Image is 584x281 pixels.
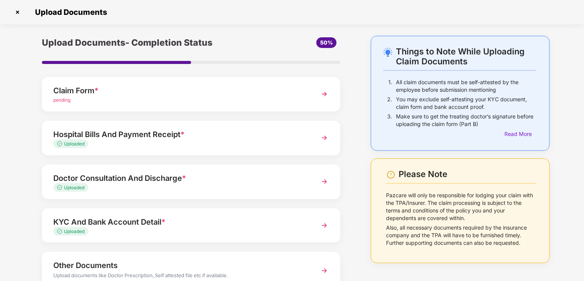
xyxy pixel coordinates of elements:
[396,96,536,111] p: You may exclude self-attesting your KYC document, claim form and bank account proof.
[386,224,536,247] p: Also, all necessary documents required by the insurance company and the TPA will have to be furni...
[318,175,331,188] img: svg+xml;base64,PHN2ZyBpZD0iTmV4dCIgeG1sbnM9Imh0dHA6Ly93d3cudzMub3JnLzIwMDAvc3ZnIiB3aWR0aD0iMzYiIG...
[64,228,85,234] span: Uploaded
[396,78,536,94] p: All claim documents must be self-attested by the employee before submission mentioning
[387,96,392,111] p: 2.
[386,170,396,179] img: svg+xml;base64,PHN2ZyBpZD0iV2FybmluZ18tXzI0eDI0IiBkYXRhLW5hbWU9Ildhcm5pbmcgLSAyNHgyNCIgeG1sbnM9Im...
[64,185,85,190] span: Uploaded
[504,130,536,138] div: Read More
[57,185,64,190] img: svg+xml;base64,PHN2ZyB4bWxucz0iaHR0cDovL3d3dy53My5vcmcvMjAwMC9zdmciIHdpZHRoPSIxMy4zMzMiIGhlaWdodD...
[318,131,331,145] img: svg+xml;base64,PHN2ZyBpZD0iTmV4dCIgeG1sbnM9Imh0dHA6Ly93d3cudzMub3JnLzIwMDAvc3ZnIiB3aWR0aD0iMzYiIG...
[53,259,306,271] div: Other Documents
[399,169,536,179] div: Please Note
[396,113,536,128] p: Make sure to get the treating doctor’s signature before uploading the claim form (Part B)
[53,97,70,103] span: pending
[57,141,64,146] img: svg+xml;base64,PHN2ZyB4bWxucz0iaHR0cDovL3d3dy53My5vcmcvMjAwMC9zdmciIHdpZHRoPSIxMy4zMzMiIGhlaWdodD...
[53,85,306,97] div: Claim Form
[386,192,536,222] p: Pazcare will only be responsible for lodging your claim with the TPA/Insurer. The claim processin...
[318,219,331,232] img: svg+xml;base64,PHN2ZyBpZD0iTmV4dCIgeG1sbnM9Imh0dHA6Ly93d3cudzMub3JnLzIwMDAvc3ZnIiB3aWR0aD0iMzYiIG...
[318,87,331,101] img: svg+xml;base64,PHN2ZyBpZD0iTmV4dCIgeG1sbnM9Imh0dHA6Ly93d3cudzMub3JnLzIwMDAvc3ZnIiB3aWR0aD0iMzYiIG...
[53,216,306,228] div: KYC And Bank Account Detail
[320,39,333,46] span: 50%
[53,172,306,184] div: Doctor Consultation And Discharge
[64,141,85,147] span: Uploaded
[318,264,331,278] img: svg+xml;base64,PHN2ZyBpZD0iTmV4dCIgeG1sbnM9Imh0dHA6Ly93d3cudzMub3JnLzIwMDAvc3ZnIiB3aWR0aD0iMzYiIG...
[388,78,392,94] p: 1.
[42,36,241,49] div: Upload Documents- Completion Status
[27,8,111,17] span: Upload Documents
[57,229,64,234] img: svg+xml;base64,PHN2ZyB4bWxucz0iaHR0cDovL3d3dy53My5vcmcvMjAwMC9zdmciIHdpZHRoPSIxMy4zMzMiIGhlaWdodD...
[11,6,24,18] img: svg+xml;base64,PHN2ZyBpZD0iQ3Jvc3MtMzJ4MzIiIHhtbG5zPSJodHRwOi8vd3d3LnczLm9yZy8yMDAwL3N2ZyIgd2lkdG...
[387,113,392,128] p: 3.
[396,46,536,66] div: Things to Note While Uploading Claim Documents
[383,48,393,57] img: svg+xml;base64,PHN2ZyB4bWxucz0iaHR0cDovL3d3dy53My5vcmcvMjAwMC9zdmciIHdpZHRoPSIyNC4wOTMiIGhlaWdodD...
[53,128,306,140] div: Hospital Bills And Payment Receipt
